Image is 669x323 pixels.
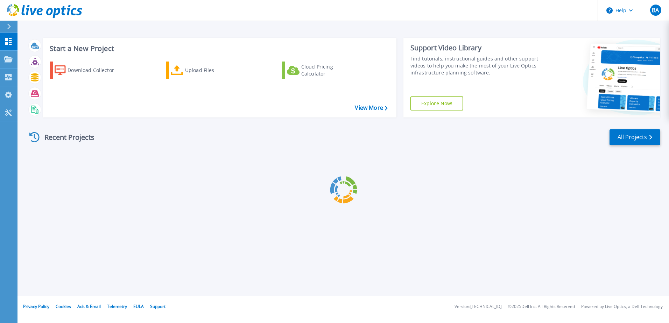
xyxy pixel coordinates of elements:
div: Support Video Library [410,43,541,52]
a: Ads & Email [77,303,101,309]
li: © 2025 Dell Inc. All Rights Reserved [508,304,575,309]
a: Cloud Pricing Calculator [282,62,360,79]
div: Download Collector [68,63,124,77]
a: Explore Now! [410,96,464,110]
div: Upload Files [185,63,241,77]
a: View More [355,105,387,111]
a: Download Collector [50,62,128,79]
a: Privacy Policy [23,303,49,309]
div: Recent Projects [27,129,104,146]
a: Telemetry [107,303,127,309]
a: Upload Files [166,62,244,79]
li: Version: [TECHNICAL_ID] [455,304,502,309]
span: BA [652,7,659,13]
a: EULA [133,303,144,309]
div: Find tutorials, instructional guides and other support videos to help you make the most of your L... [410,55,541,76]
a: Support [150,303,166,309]
a: Cookies [56,303,71,309]
li: Powered by Live Optics, a Dell Technology [581,304,663,309]
a: All Projects [610,129,660,145]
div: Cloud Pricing Calculator [301,63,357,77]
h3: Start a New Project [50,45,387,52]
